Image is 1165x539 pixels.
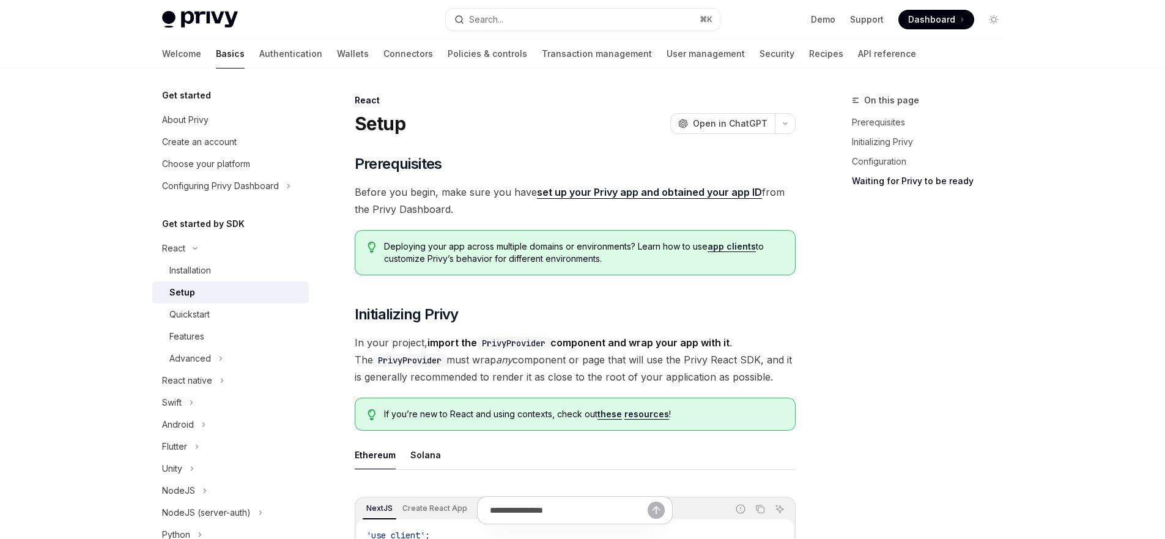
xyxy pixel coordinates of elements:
div: Create an account [162,135,237,149]
a: User management [667,39,745,69]
button: Send message [648,502,665,519]
div: Setup [169,285,195,300]
div: Solana [410,440,441,469]
a: set up your Privy app and obtained your app ID [537,186,762,199]
button: Toggle Android section [152,414,309,436]
strong: import the component and wrap your app with it [427,336,730,349]
code: PrivyProvider [373,354,446,367]
a: these [597,409,622,420]
a: Create an account [152,131,309,153]
span: Initializing Privy [355,305,459,324]
a: Connectors [383,39,433,69]
button: Toggle React native section [152,370,309,392]
span: In your project, . The must wrap component or page that will use the Privy React SDK, and it is g... [355,334,796,385]
div: Android [162,417,194,432]
button: Toggle NodeJS section [152,480,309,502]
div: NodeJS (server-auth) [162,505,251,520]
h1: Setup [355,113,405,135]
div: Advanced [169,351,211,366]
div: React [355,94,796,106]
span: If you’re new to React and using contexts, check out ! [384,408,782,420]
a: Prerequisites [852,113,1013,132]
button: Open search [446,9,720,31]
input: Ask a question... [490,497,648,524]
div: Swift [162,395,182,410]
code: PrivyProvider [477,336,550,350]
a: Basics [216,39,245,69]
a: Features [152,325,309,348]
h5: Get started [162,88,211,103]
a: app clients [708,241,756,252]
button: Toggle Swift section [152,392,309,414]
a: Installation [152,259,309,281]
a: Welcome [162,39,201,69]
a: Setup [152,281,309,303]
div: Quickstart [169,307,210,322]
a: Wallets [337,39,369,69]
div: React native [162,373,212,388]
span: ⌘ K [700,15,712,24]
span: Before you begin, make sure you have from the Privy Dashboard. [355,184,796,218]
div: Installation [169,263,211,278]
div: Features [169,329,204,344]
svg: Tip [368,409,376,420]
a: Policies & controls [448,39,527,69]
div: Unity [162,461,182,476]
button: Toggle Flutter section [152,436,309,458]
a: Initializing Privy [852,132,1013,152]
button: Toggle Configuring Privy Dashboard section [152,175,309,197]
div: Search... [469,12,503,27]
div: About Privy [162,113,209,127]
a: Recipes [809,39,843,69]
a: Demo [811,13,835,26]
div: React [162,241,185,256]
a: Configuration [852,152,1013,171]
a: About Privy [152,109,309,131]
div: Choose your platform [162,157,250,171]
svg: Tip [368,242,376,253]
a: API reference [858,39,916,69]
div: Configuring Privy Dashboard [162,179,279,193]
span: Deploying your app across multiple domains or environments? Learn how to use to customize Privy’s... [384,240,782,265]
a: Waiting for Privy to be ready [852,171,1013,191]
a: Security [760,39,794,69]
a: Dashboard [898,10,974,29]
div: Flutter [162,439,187,454]
button: Toggle dark mode [984,10,1004,29]
button: Open in ChatGPT [670,113,775,134]
a: Quickstart [152,303,309,325]
span: Dashboard [908,13,955,26]
div: Ethereum [355,440,396,469]
a: Transaction management [542,39,652,69]
img: light logo [162,11,238,28]
a: Choose your platform [152,153,309,175]
em: any [496,354,512,366]
a: Support [850,13,884,26]
div: NodeJS [162,483,195,498]
span: Open in ChatGPT [693,117,767,130]
h5: Get started by SDK [162,217,245,231]
span: Prerequisites [355,154,442,174]
button: Toggle Advanced section [152,348,309,370]
button: Toggle NodeJS (server-auth) section [152,502,309,524]
a: Authentication [259,39,322,69]
button: Toggle React section [152,237,309,259]
span: On this page [864,93,919,108]
button: Toggle Unity section [152,458,309,480]
a: resources [624,409,669,420]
